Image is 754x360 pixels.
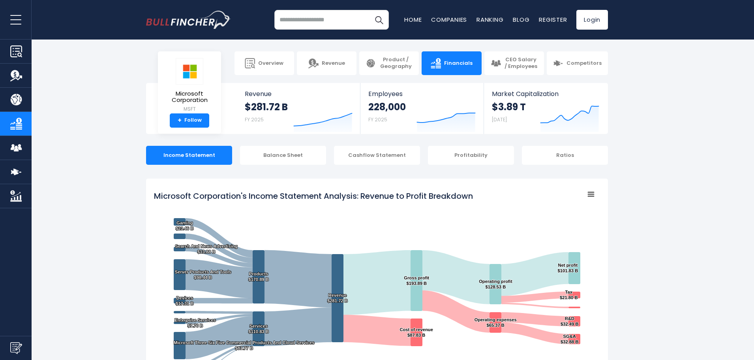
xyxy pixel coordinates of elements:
strong: + [178,117,182,124]
span: Revenue [322,60,345,67]
text: Gaming $23.46 B [176,221,193,231]
text: Devices $17.31 B [176,296,193,306]
a: Go to homepage [146,11,231,29]
text: Search And News Advertising $13.88 B [175,244,238,254]
a: +Follow [170,113,209,128]
text: Cost of revenue $87.83 B [400,327,433,337]
a: CEO Salary / Employees [484,51,544,75]
strong: $3.89 T [492,101,526,113]
span: Competitors [566,60,602,67]
img: bullfincher logo [146,11,231,29]
small: FY 2025 [368,116,387,123]
small: MSFT [164,106,215,113]
a: Revenue $281.72 B FY 2025 [237,83,360,134]
span: Overview [258,60,283,67]
a: Employees 228,000 FY 2025 [360,83,483,134]
a: Revenue [297,51,356,75]
text: SG&A $32.88 B [561,334,578,344]
span: Revenue [245,90,353,98]
tspan: Microsoft Corporation's Income Statement Analysis: Revenue to Profit Breakdown [154,190,473,202]
span: Financials [444,60,473,67]
small: FY 2025 [245,116,264,123]
div: Balance Sheet [240,146,326,165]
text: Tax $21.80 B [560,290,578,300]
span: Employees [368,90,475,98]
span: CEO Salary / Employees [504,57,538,70]
text: Net profit $101.83 B [558,263,578,273]
text: Revenue $281.72 B [327,293,348,303]
a: Competitors [547,51,608,75]
text: R&D $32.49 B [561,316,578,326]
text: Enterprise Services $7.76 B [174,318,216,328]
a: Product / Geography [359,51,419,75]
button: Search [369,10,389,30]
text: Operating profit $128.53 B [479,279,512,289]
a: Login [576,10,608,30]
text: Gross profit $193.89 B [404,275,429,286]
a: Blog [513,15,529,24]
div: Cashflow Statement [334,146,420,165]
a: Financials [422,51,481,75]
a: Market Capitalization $3.89 T [DATE] [484,83,607,134]
div: Ratios [522,146,608,165]
a: Companies [431,15,467,24]
text: Products $170.89 B [248,271,269,282]
div: Profitability [428,146,514,165]
strong: 228,000 [368,101,406,113]
text: Microsoft Three Six Five Commercial Products And Cloud Services $87.77 B [174,340,314,351]
span: Product / Geography [379,57,413,70]
a: Register [539,15,567,24]
a: Microsoft Corporation MSFT [164,58,215,113]
a: Overview [234,51,294,75]
text: Server Products And Tools $98.44 B [175,270,231,280]
a: Ranking [476,15,503,24]
span: Microsoft Corporation [164,90,215,104]
strong: $281.72 B [245,101,288,113]
text: Services $110.83 B [248,324,269,334]
text: Operating expenses $65.37 B [475,317,517,328]
div: Income Statement [146,146,232,165]
span: Market Capitalization [492,90,599,98]
small: [DATE] [492,116,507,123]
a: Home [404,15,422,24]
